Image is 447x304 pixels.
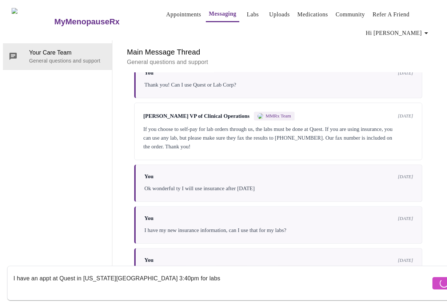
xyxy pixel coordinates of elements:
[370,7,412,22] button: Refer a Friend
[258,113,263,119] img: MMRX
[143,113,250,119] span: [PERSON_NAME] VP of Clinical Operations
[144,257,153,263] span: You
[247,9,259,20] a: Labs
[143,125,413,151] div: If you choose to self-pay for lab orders through us, the labs must be done at Quest. If you are u...
[398,70,413,76] span: [DATE]
[366,28,431,38] span: Hi [PERSON_NAME]
[266,113,291,119] span: MMRx Team
[206,7,239,22] button: Messaging
[333,7,368,22] button: Community
[163,7,204,22] button: Appointments
[144,70,153,76] span: You
[363,26,434,40] button: Hi [PERSON_NAME]
[53,9,149,35] a: MyMenopauseRx
[144,226,413,235] div: I have my new insurance information, can I use that for my labs?
[398,113,413,119] span: [DATE]
[266,7,293,22] button: Uploads
[127,58,430,67] p: General questions and support
[29,57,106,64] p: General questions and support
[209,9,236,19] a: Messaging
[398,174,413,180] span: [DATE]
[372,9,410,20] a: Refer a Friend
[298,9,328,20] a: Medications
[144,80,413,89] div: Thank you! Can I use Quest or Lab Corp?
[398,216,413,221] span: [DATE]
[166,9,201,20] a: Appointments
[269,9,290,20] a: Uploads
[241,7,264,22] button: Labs
[295,7,331,22] button: Medications
[336,9,365,20] a: Community
[29,48,106,57] span: Your Care Team
[398,257,413,263] span: [DATE]
[144,215,153,221] span: You
[13,271,431,295] textarea: Send a message about your appointment
[54,17,120,27] h3: MyMenopauseRx
[144,173,153,180] span: You
[127,46,430,58] h6: Main Message Thread
[144,184,413,193] div: Ok wonderful ty I will use insurance after [DATE]
[12,8,53,35] img: MyMenopauseRx Logo
[3,43,112,69] div: Your Care TeamGeneral questions and support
